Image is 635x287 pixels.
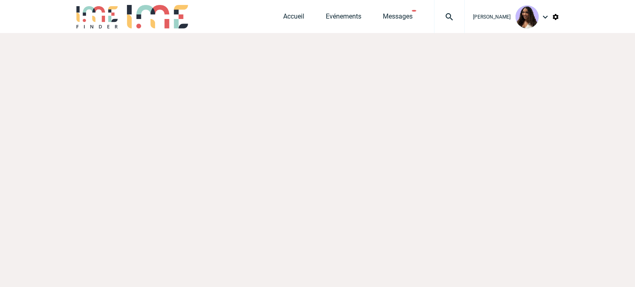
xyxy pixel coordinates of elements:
[383,12,413,24] a: Messages
[473,14,511,20] span: [PERSON_NAME]
[326,12,361,24] a: Evénements
[283,12,304,24] a: Accueil
[76,5,119,28] img: IME-Finder
[516,5,539,28] img: 131234-0.jpg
